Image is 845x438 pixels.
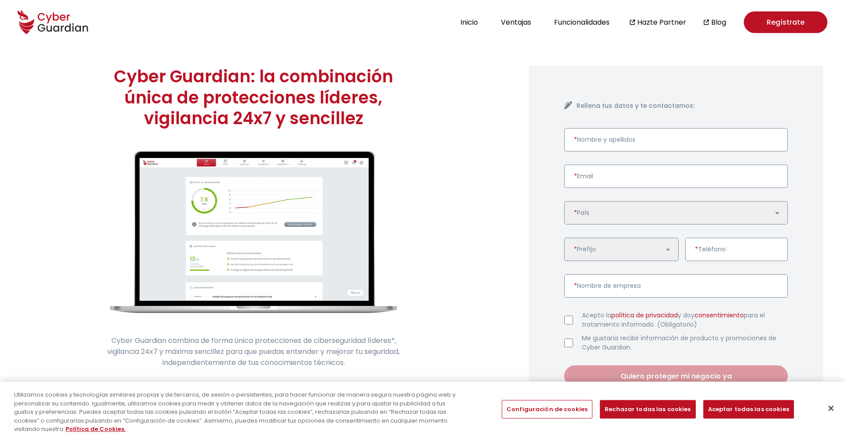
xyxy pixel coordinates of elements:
button: Configuración de cookies, Abre el cuadro de diálogo del centro de preferencias. [502,400,592,419]
a: Más información sobre su privacidad, se abre en una nueva pestaña [66,425,125,433]
a: política de privacidad [611,311,678,320]
label: Me gustaría recibir información de producto y promociones de Cyber Guardian. [582,334,788,352]
a: Blog [711,17,726,28]
button: Cerrar [821,399,841,418]
p: Cyber Guardian combina de forma única protecciones de ciberseguridad líderes*, vigilancia 24x7 y ... [99,335,408,368]
button: Aceptar todas las cookies [703,400,794,419]
button: Rechazar todas las cookies [600,400,695,419]
a: consentimiento [694,311,744,320]
a: Regístrate [744,11,827,33]
h1: Cyber Guardian: la combinación única de protecciones líderes, vigilancia 24x7 y sencillez [99,66,408,129]
button: Ventajas [498,16,534,28]
h4: Rellena tus datos y te contactamos: [577,101,788,110]
button: Quiero proteger mi negocio ya [564,365,788,387]
img: cyberguardian-home [110,151,397,313]
button: Funcionalidades [551,16,612,28]
input: Introduce un número de teléfono válido. [685,238,788,261]
button: Inicio [458,16,481,28]
a: Hazte Partner [637,17,686,28]
div: Utilizamos cookies y tecnologías similares propias y de terceros, de sesión o persistentes, para ... [14,390,465,434]
label: Acepto la y doy para el tratamiento informado. (Obligatorio) [582,311,788,329]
